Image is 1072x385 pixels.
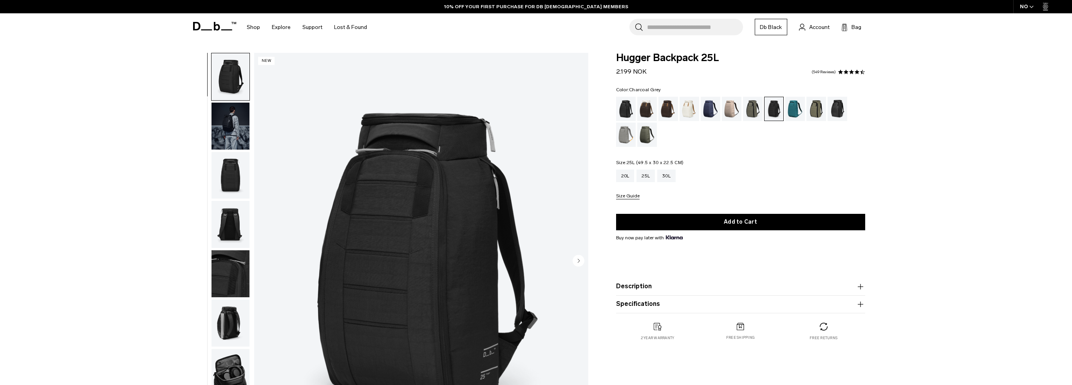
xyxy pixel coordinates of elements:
[212,53,249,100] img: Hugger Backpack 25L Charcoal Grey
[666,235,683,239] img: {"height" => 20, "alt" => "Klarna"}
[247,13,260,41] a: Shop
[616,214,865,230] button: Add to Cart
[637,97,657,121] a: Cappuccino
[241,13,373,41] nav: Main Navigation
[657,170,676,182] a: 30L
[841,22,861,32] button: Bag
[851,23,861,31] span: Bag
[629,87,661,92] span: Charcoal Grey
[810,335,837,341] p: Free returns
[636,170,655,182] a: 25L
[701,97,720,121] a: Blue Hour
[616,53,865,63] span: Hugger Backpack 25L
[573,255,584,268] button: Next slide
[828,97,847,121] a: Reflective Black
[211,53,250,101] button: Hugger Backpack 25L Charcoal Grey
[444,3,628,10] a: 10% OFF YOUR FIRST PURCHASE FOR DB [DEMOGRAPHIC_DATA] MEMBERS
[616,170,635,182] a: 20L
[616,193,640,199] button: Size Guide
[764,97,784,121] a: Charcoal Grey
[616,234,683,241] span: Buy now pay later with
[755,19,787,35] a: Db Black
[799,22,830,32] a: Account
[722,97,741,121] a: Fogbow Beige
[616,160,684,165] legend: Size:
[616,87,661,92] legend: Color:
[334,13,367,41] a: Lost & Found
[211,299,250,347] button: Hugger Backpack 25L Charcoal Grey
[211,201,250,248] button: Hugger Backpack 25L Charcoal Grey
[616,300,865,309] button: Specifications
[212,103,249,150] img: Hugger Backpack 25L Charcoal Grey
[211,102,250,150] button: Hugger Backpack 25L Charcoal Grey
[302,13,322,41] a: Support
[616,68,647,75] span: 2.199 NOK
[272,13,291,41] a: Explore
[809,23,830,31] span: Account
[616,282,865,291] button: Description
[212,152,249,199] img: Hugger Backpack 25L Charcoal Grey
[743,97,763,121] a: Forest Green
[616,97,636,121] a: Black Out
[212,201,249,248] img: Hugger Backpack 25L Charcoal Grey
[212,300,249,347] img: Hugger Backpack 25L Charcoal Grey
[258,57,275,65] p: New
[785,97,805,121] a: Midnight Teal
[812,70,836,74] a: 549 reviews
[641,335,674,341] p: 2 year warranty
[680,97,699,121] a: Oatmilk
[637,123,657,147] a: Moss Green
[627,160,683,165] span: 25L (49.5 x 30 x 22.5 CM)
[726,335,755,340] p: Free shipping
[212,250,249,297] img: Hugger Backpack 25L Charcoal Grey
[211,152,250,199] button: Hugger Backpack 25L Charcoal Grey
[211,250,250,298] button: Hugger Backpack 25L Charcoal Grey
[658,97,678,121] a: Espresso
[616,123,636,147] a: Sand Grey
[806,97,826,121] a: Mash Green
